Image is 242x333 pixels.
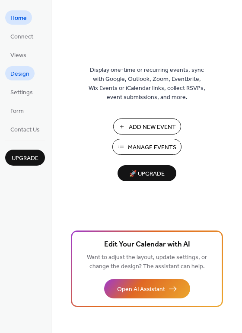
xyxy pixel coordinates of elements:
span: Manage Events [128,143,176,152]
span: Upgrade [12,154,38,163]
span: Design [10,70,29,79]
a: Views [5,48,32,62]
a: Connect [5,29,38,43]
a: Form [5,103,29,118]
a: Contact Us [5,122,45,136]
span: Settings [10,88,33,97]
button: 🚀 Upgrade [118,165,176,181]
span: Want to adjust the layout, update settings, or change the design? The assistant can help. [87,252,207,272]
a: Home [5,10,32,25]
span: Display one-time or recurring events, sync with Google, Outlook, Zoom, Eventbrite, Wix Events or ... [89,66,205,102]
a: Settings [5,85,38,99]
span: Edit Your Calendar with AI [104,239,190,251]
span: Views [10,51,26,60]
span: Home [10,14,27,23]
span: Form [10,107,24,116]
button: Upgrade [5,150,45,166]
span: Contact Us [10,125,40,134]
button: Add New Event [113,118,181,134]
button: Open AI Assistant [104,279,190,298]
button: Manage Events [112,139,181,155]
span: 🚀 Upgrade [123,168,171,180]
span: Open AI Assistant [117,285,165,294]
span: Connect [10,32,33,42]
span: Add New Event [129,123,176,132]
a: Design [5,66,35,80]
